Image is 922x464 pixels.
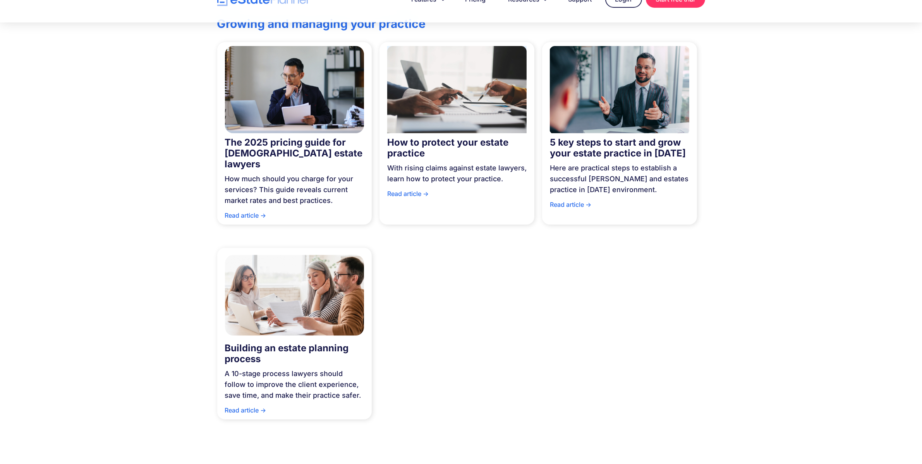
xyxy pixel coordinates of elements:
div: How much should you charge for your services? This guide reveals current market rates and best pr... [225,170,364,210]
div: With rising claims against estate lawyers, learn how to protect your practice. [387,159,527,188]
a: Building an estate planning processA 10-stage process lawyers should follow to improve the client... [217,248,372,419]
div: Read article -> [550,199,689,214]
strong: The 2025 pricing guide for [DEMOGRAPHIC_DATA] estate lawyers [225,137,363,170]
a: The 2025 pricing guide for [DEMOGRAPHIC_DATA] estate lawyersHow much should you charge for your s... [217,42,372,225]
strong: 5 key steps to start and grow your estate practice in [DATE] [550,137,686,159]
div: Building an estate planning process [225,343,364,364]
div: Read article -> [225,405,364,419]
div: How to protect your estate practice [387,137,527,159]
div: Read article -> [225,210,364,225]
a: How to protect your estate practiceWith rising claims against estate lawyers, learn how to protec... [379,42,534,225]
div: Here are practical steps to establish a successful [PERSON_NAME] and estates practice in [DATE] e... [550,159,689,199]
div: A 10-stage process lawyers should follow to improve the client experience, save time, and make th... [225,364,364,405]
div: Read article -> [387,188,527,203]
a: 5 key steps to start and grow your estate practice in [DATE]Here are practical steps to establish... [542,42,697,225]
h2: Growing and managing your practice [217,17,437,31]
